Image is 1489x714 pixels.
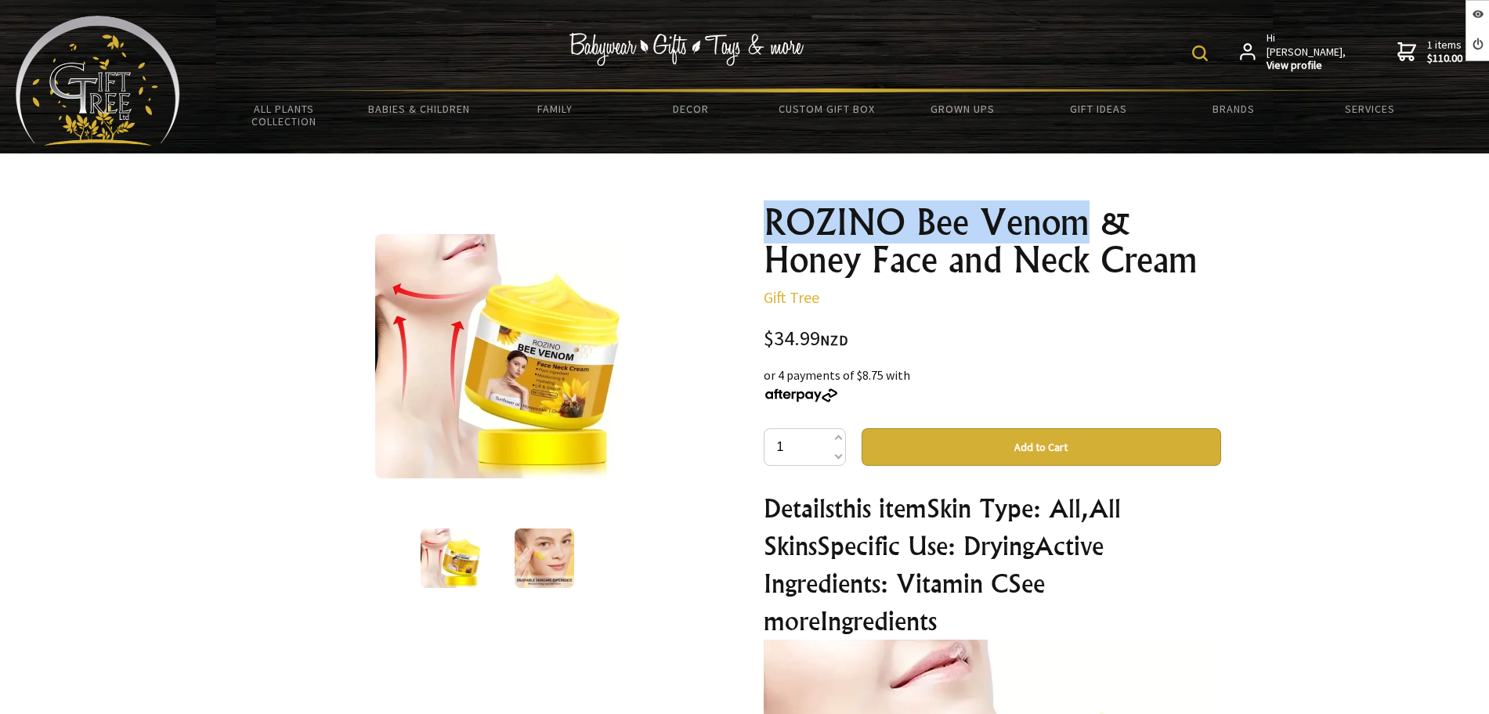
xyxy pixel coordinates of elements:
a: Gift Tree [764,287,819,307]
a: All Plants Collection [216,92,352,138]
strong: $110.00 [1427,52,1462,66]
a: Gift Ideas [1030,92,1166,125]
a: Brands [1166,92,1302,125]
span: NZD [820,331,848,349]
a: Babies & Children [352,92,487,125]
img: ROZINO Bee Venom & Honey Face and Neck Cream [375,234,620,478]
a: Family [487,92,623,125]
h1: ROZINO Bee Venom & Honey Face and Neck Cream [764,204,1221,279]
button: Add to Cart [862,428,1221,466]
img: Babywear - Gifts - Toys & more [569,33,804,66]
div: or 4 payments of $8.75 with [764,366,1221,403]
span: 1 items [1427,38,1462,66]
a: Services [1302,92,1437,125]
img: product search [1192,45,1208,61]
a: Hi [PERSON_NAME],View profile [1240,31,1347,73]
div: $34.99 [764,329,1221,350]
span: Hi [PERSON_NAME], [1267,31,1347,73]
img: ROZINO Bee Venom & Honey Face and Neck Cream [421,528,480,588]
strong: View profile [1267,59,1347,73]
img: Afterpay [764,388,839,402]
a: Grown Ups [894,92,1030,125]
img: ROZINO Bee Venom & Honey Face and Neck Cream [515,528,574,588]
img: Babyware - Gifts - Toys and more... [16,16,180,146]
a: Custom Gift Box [759,92,894,125]
a: 1 items$110.00 [1397,31,1462,73]
a: Decor [623,92,758,125]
